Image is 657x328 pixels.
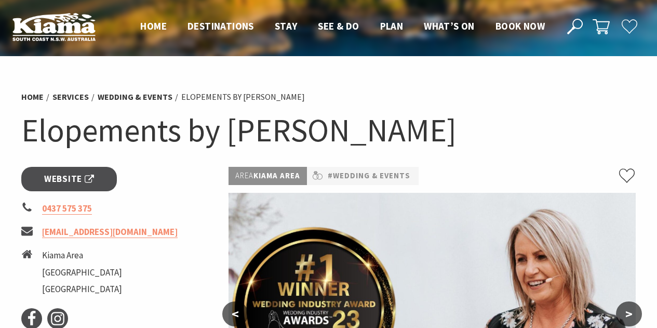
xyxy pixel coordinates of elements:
[21,109,636,151] h1: Elopements by [PERSON_NAME]
[495,20,545,32] span: Book now
[21,91,44,102] a: Home
[140,20,167,32] span: Home
[12,12,96,41] img: Kiama Logo
[222,301,248,326] button: <
[187,20,254,32] span: Destinations
[42,282,122,296] li: [GEOGRAPHIC_DATA]
[181,90,305,104] li: Elopements by [PERSON_NAME]
[275,20,298,32] span: Stay
[235,170,253,180] span: Area
[42,203,92,215] a: 0437 575 375
[328,169,410,182] a: #Wedding & Events
[424,20,475,32] span: What’s On
[44,172,94,186] span: Website
[229,167,307,185] p: Kiama Area
[130,18,555,35] nav: Main Menu
[318,20,359,32] span: See & Do
[42,266,122,280] li: [GEOGRAPHIC_DATA]
[616,301,642,326] button: >
[21,167,117,191] a: Website
[98,91,172,102] a: Wedding & Events
[42,248,122,263] li: Kiama Area
[52,91,89,102] a: Services
[42,226,178,238] a: [EMAIL_ADDRESS][DOMAIN_NAME]
[380,20,404,32] span: Plan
